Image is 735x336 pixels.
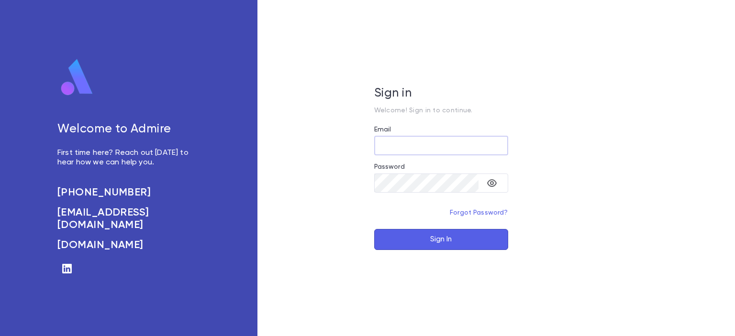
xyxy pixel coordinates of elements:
[57,186,199,199] a: [PHONE_NUMBER]
[57,122,199,137] h5: Welcome to Admire
[482,173,501,193] button: toggle password visibility
[374,87,508,101] h5: Sign in
[450,209,508,216] a: Forgot Password?
[57,206,199,231] a: [EMAIL_ADDRESS][DOMAIN_NAME]
[374,163,405,171] label: Password
[57,148,199,167] p: First time here? Reach out [DATE] to hear how we can help you.
[374,229,508,250] button: Sign In
[374,126,391,133] label: Email
[374,107,508,114] p: Welcome! Sign in to continue.
[57,239,199,251] a: [DOMAIN_NAME]
[57,58,97,97] img: logo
